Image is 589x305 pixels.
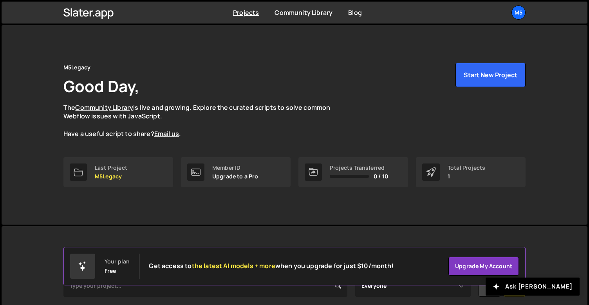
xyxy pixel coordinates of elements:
[511,5,526,20] a: M5
[448,257,519,276] a: Upgrade my account
[212,165,258,171] div: Member ID
[275,8,332,17] a: Community Library
[448,165,485,171] div: Total Projects
[95,173,127,180] p: M5Legacy
[105,268,116,274] div: Free
[154,129,179,138] a: Email us
[63,157,173,187] a: Last Project M5Legacy
[212,173,258,180] p: Upgrade to a Pro
[330,165,388,171] div: Projects Transferred
[95,165,127,171] div: Last Project
[486,278,580,296] button: Ask [PERSON_NAME]
[233,8,259,17] a: Projects
[455,63,526,87] button: Start New Project
[348,8,362,17] a: Blog
[105,258,130,265] div: Your plan
[63,103,345,138] p: The is live and growing. Explore the curated scripts to solve common Webflow issues with JavaScri...
[448,173,485,180] p: 1
[63,63,90,72] div: M5Legacy
[75,103,133,112] a: Community Library
[374,173,388,180] span: 0 / 10
[192,261,275,270] span: the latest AI models + more
[63,275,347,297] input: Type your project...
[149,262,394,270] h2: Get access to when you upgrade for just $10/month!
[63,75,139,97] h1: Good Day,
